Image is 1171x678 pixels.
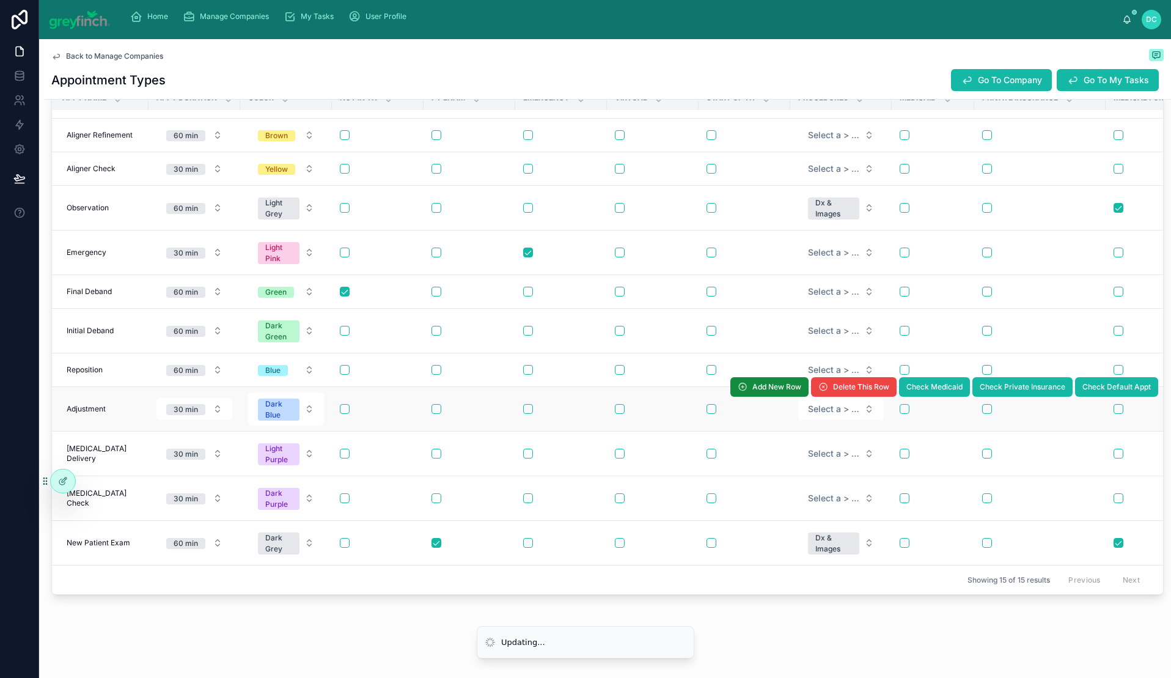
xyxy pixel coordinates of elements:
span: Emergency [67,248,106,257]
span: Check Medicaid [906,382,963,392]
span: [MEDICAL_DATA] Check [67,488,136,508]
div: 30 min [174,449,198,460]
button: Go To Company [951,69,1052,91]
span: Select a > Procedures [808,246,859,259]
button: Select Button [156,281,232,303]
button: Select Button [156,443,232,465]
div: Dark Purple [265,488,292,510]
span: Delete This Row [833,382,889,392]
button: Select Button [248,124,324,146]
div: scrollable content [120,3,1123,30]
button: Select Button [248,158,324,180]
span: Select a > Procedures [808,364,859,376]
button: Select Button [798,191,884,224]
div: 60 min [174,365,198,376]
div: Dark Green [265,320,292,342]
button: Delete This Row [811,377,897,397]
div: 60 min [174,326,198,337]
button: Select Button [798,398,884,420]
span: Select a > Procedures [808,129,859,141]
span: [MEDICAL_DATA] Delivery [67,444,136,463]
button: Select Button [156,241,232,263]
button: Add New Row [730,377,809,397]
button: Select Button [248,359,324,381]
span: Check Default Appt [1082,382,1151,392]
span: Manage Companies [200,12,269,21]
span: Reposition [67,365,103,375]
button: Select Button [156,158,232,180]
span: Back to Manage Companies [66,51,163,61]
div: 30 min [174,164,198,175]
div: Yellow [265,164,288,175]
div: Green [265,287,287,298]
span: Select a > Procedures [808,403,859,415]
div: Dark Blue [265,399,292,421]
button: Select Button [798,281,884,303]
div: Blue [265,365,281,376]
button: Select Button [248,314,324,347]
button: Select Button [156,197,232,219]
button: Select Button [798,487,884,509]
div: Updating... [501,636,545,649]
a: Back to Manage Companies [51,51,163,61]
span: Observation [67,203,109,213]
button: Select Button [156,124,232,146]
button: Check Private Insurance [972,377,1073,397]
button: Select Button [156,532,232,554]
button: Select Button [798,359,884,381]
button: Select Button [248,482,324,515]
span: Select a > Procedures [808,325,859,337]
div: 60 min [174,538,198,549]
span: Select a > Procedures [808,448,859,460]
div: Dark Grey [265,532,292,555]
span: DC [1146,15,1157,24]
span: Final Deband [67,287,112,297]
button: Select Button [798,320,884,342]
button: Select Button [248,526,324,559]
div: Light Grey [265,197,292,219]
span: New Patient Exam [67,538,130,548]
div: Brown [265,130,288,141]
span: Aligner Check [67,164,116,174]
span: Add New Row [752,382,801,392]
span: User Profile [365,12,406,21]
h1: Appointment Types [51,72,166,89]
button: Select Button [248,281,324,303]
span: Check Private Insurance [980,382,1065,392]
a: Home [127,6,177,28]
div: Dx & Images [815,197,852,219]
span: Select a > Procedures [808,163,859,175]
img: App logo [49,10,111,29]
a: User Profile [345,6,415,28]
div: Dx & Images [815,532,852,555]
button: Select Button [156,359,232,381]
div: 30 min [174,493,198,504]
button: Check Medicaid [899,377,970,397]
button: Select Button [156,398,232,420]
span: Select a > Procedures [808,286,859,298]
div: 60 min [174,287,198,298]
span: Go To Company [978,74,1042,86]
button: Select Button [798,124,884,146]
button: Select Button [798,443,884,465]
button: Select Button [798,158,884,180]
span: Select a > Procedures [808,492,859,504]
button: Select Button [248,191,324,224]
button: Select Button [156,487,232,509]
button: Go To My Tasks [1057,69,1159,91]
div: 60 min [174,130,198,141]
a: My Tasks [280,6,342,28]
span: Aligner Refinement [67,130,133,140]
span: Go To My Tasks [1084,74,1149,86]
button: Select Button [156,320,232,342]
span: Initial Deband [67,326,114,336]
div: Light Purple [265,443,292,465]
span: Home [147,12,168,21]
span: Adjustment [67,404,106,414]
button: Select Button [798,526,884,559]
button: Select Button [248,236,324,269]
div: 30 min [174,248,198,259]
div: Light Pink [265,242,292,264]
button: Check Default Appt [1075,377,1158,397]
span: My Tasks [301,12,334,21]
